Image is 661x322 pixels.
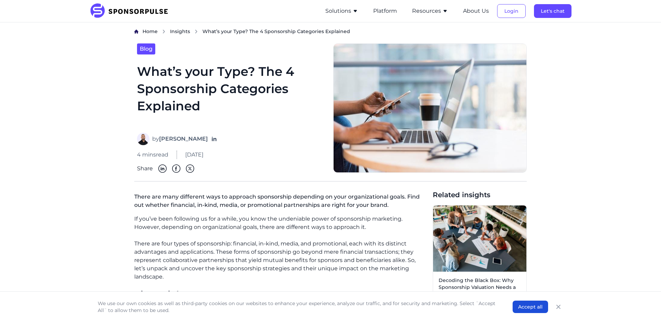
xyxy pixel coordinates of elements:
[202,28,350,35] span: What’s your Type? The 4 Sponsorship Categories Explained
[497,4,526,18] button: Login
[90,3,173,19] img: SponsorPulse
[373,7,397,15] button: Platform
[373,8,397,14] a: Platform
[137,43,155,54] a: Blog
[137,164,153,173] span: Share
[98,300,499,314] p: We use our own cookies as well as third-party cookies on our websites to enhance your experience,...
[211,135,218,142] a: Follow on LinkedIn
[333,43,527,173] img: Image courtesy Christina @ wocintechchat.com via Unsplash
[159,135,208,142] strong: [PERSON_NAME]
[433,190,527,200] span: Related insights
[143,28,158,35] a: Home
[170,28,190,34] span: Insights
[185,151,203,159] span: [DATE]
[186,164,194,173] img: Twitter
[534,8,571,14] a: Let's chat
[513,301,548,313] button: Accept all
[162,29,166,34] img: chevron right
[134,215,427,231] p: If you’ve been following us for a while, you know the undeniable power of sponsorship marketing. ...
[134,190,427,215] p: There are many different ways to approach sponsorship depending on your organizational goals. Fin...
[143,28,158,34] span: Home
[497,8,526,14] a: Login
[134,289,427,301] h2: Financial
[172,164,180,173] img: Facebook
[134,240,427,281] p: There are four types of sponsorship: financial, in-kind, media, and promotional, each with its di...
[534,4,571,18] button: Let's chat
[170,28,190,35] a: Insights
[325,7,358,15] button: Solutions
[137,133,149,145] img: Eddy Sidani
[194,29,198,34] img: chevron right
[433,205,527,313] a: Decoding the Black Box: Why Sponsorship Valuation Needs a Reality CheckRead more
[439,277,521,298] span: Decoding the Black Box: Why Sponsorship Valuation Needs a Reality Check
[137,151,168,159] span: 4 mins read
[554,302,563,312] button: Close
[152,135,208,143] span: by
[412,7,448,15] button: Resources
[134,29,138,34] img: Home
[463,7,489,15] button: About Us
[463,8,489,14] a: About Us
[158,164,167,173] img: Linkedin
[433,205,526,272] img: Getty images courtesy of Unsplash
[137,63,325,125] h1: What’s your Type? The 4 Sponsorship Categories Explained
